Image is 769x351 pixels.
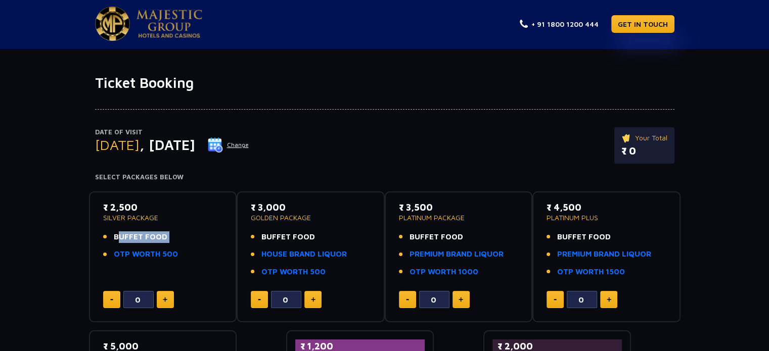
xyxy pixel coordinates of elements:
[251,200,371,214] p: ₹ 3,000
[547,200,666,214] p: ₹ 4,500
[95,74,674,91] h1: Ticket Booking
[114,231,167,243] span: BUFFET FOOD
[251,214,371,221] p: GOLDEN PACKAGE
[399,200,519,214] p: ₹ 3,500
[103,200,223,214] p: ₹ 2,500
[261,248,347,260] a: HOUSE BRAND LIQUOR
[95,7,130,41] img: Majestic Pride
[258,299,261,300] img: minus
[410,231,463,243] span: BUFFET FOOD
[406,299,409,300] img: minus
[607,297,611,302] img: plus
[207,137,249,153] button: Change
[621,132,667,143] p: Your Total
[547,214,666,221] p: PLATINUM PLUS
[261,231,315,243] span: BUFFET FOOD
[611,15,674,33] a: GET IN TOUCH
[114,248,178,260] a: OTP WORTH 500
[95,173,674,181] h4: Select Packages Below
[95,136,140,153] span: [DATE]
[261,266,326,278] a: OTP WORTH 500
[410,248,504,260] a: PREMIUM BRAND LIQUOR
[557,248,651,260] a: PREMIUM BRAND LIQUOR
[554,299,557,300] img: minus
[459,297,463,302] img: plus
[110,299,113,300] img: minus
[140,136,195,153] span: , [DATE]
[95,127,249,137] p: Date of Visit
[311,297,315,302] img: plus
[410,266,478,278] a: OTP WORTH 1000
[137,10,202,38] img: Majestic Pride
[557,231,611,243] span: BUFFET FOOD
[621,132,632,143] img: ticket
[399,214,519,221] p: PLATINUM PACKAGE
[520,19,599,29] a: + 91 1800 1200 444
[103,214,223,221] p: SILVER PACKAGE
[163,297,167,302] img: plus
[557,266,625,278] a: OTP WORTH 1500
[621,143,667,159] p: ₹ 0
